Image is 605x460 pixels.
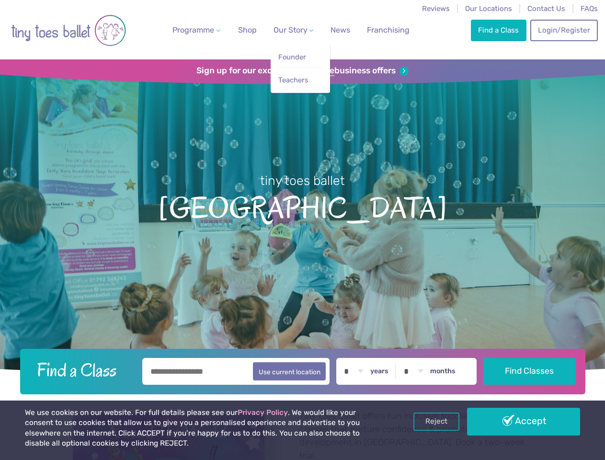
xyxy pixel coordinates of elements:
a: Accept [467,408,580,436]
a: FAQs [581,4,598,13]
img: tiny toes ballet [11,6,126,55]
span: Shop [238,25,257,34]
a: Reviews [422,4,450,13]
p: We use cookies on our website. For full details please see our . We would like your consent to us... [25,408,386,449]
a: Find a Class [471,20,526,41]
a: Sign up for our exclusivefranchisebusiness offers [196,66,409,76]
a: Our Locations [465,4,512,13]
span: Teachers [278,76,308,84]
a: Reject [413,413,459,431]
label: years [370,367,388,376]
span: Programme [172,25,214,34]
span: News [331,25,350,34]
button: Find Classes [483,358,576,385]
a: Shop [234,21,261,40]
a: Franchising [363,21,413,40]
span: Founder [278,53,306,61]
a: Login/Register [530,20,597,41]
a: Contact Us [527,4,565,13]
a: Our Story [269,21,317,40]
button: Use current location [253,362,326,380]
a: Programme [169,21,224,40]
a: Teachers [278,71,323,89]
span: Franchising [367,25,410,34]
span: [GEOGRAPHIC_DATA] [15,189,590,225]
label: months [430,367,456,376]
a: News [327,21,354,40]
a: Privacy Policy [238,408,288,417]
a: Founder [278,48,323,66]
span: Our Story [274,25,308,34]
h2: Find a Class [29,358,136,382]
small: tiny toes ballet [260,173,345,188]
